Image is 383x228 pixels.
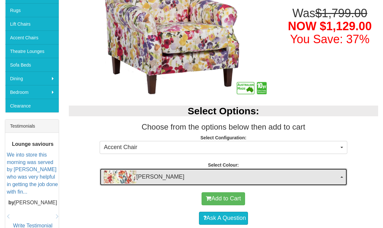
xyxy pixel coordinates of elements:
[104,171,136,184] img: Ingrid Terracotta
[208,162,239,168] strong: Select Colour:
[100,141,347,154] button: Accent Chair
[7,152,58,194] a: We into store this morning was served by [PERSON_NAME] who was very helpful in getting the job do...
[8,199,15,205] b: by
[5,17,59,31] a: Lift Chairs
[5,120,59,133] div: Testimonials
[104,171,339,184] span: [PERSON_NAME]
[201,135,247,140] strong: Select Configuration:
[199,212,248,225] a: Ask A Question
[5,3,59,17] a: Rugs
[315,6,367,20] del: $1,799.00
[100,168,347,186] button: Ingrid Terracotta[PERSON_NAME]
[288,19,372,33] span: NOW $1,129.00
[202,192,245,205] button: Add to Cart
[5,31,59,44] a: Accent Chairs
[7,199,59,206] p: [PERSON_NAME]
[5,58,59,71] a: Sofa Beds
[188,106,259,116] b: Select Options:
[290,32,370,46] font: You Save: 37%
[69,123,378,131] h3: Choose from the options below then add to cart
[104,143,339,152] span: Accent Chair
[5,71,59,85] a: Dining
[12,141,54,147] b: Lounge saviours
[5,44,59,58] a: Theatre Lounges
[281,7,378,45] h1: Was
[5,85,59,99] a: Bedroom
[5,99,59,112] a: Clearance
